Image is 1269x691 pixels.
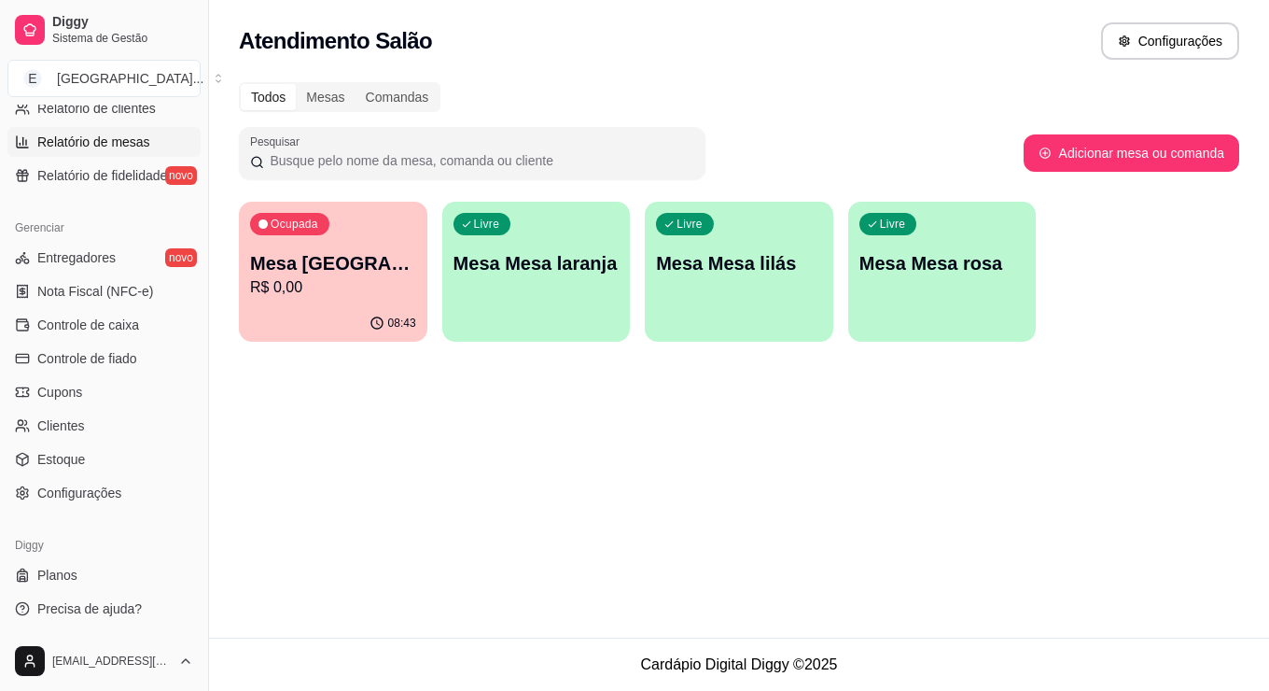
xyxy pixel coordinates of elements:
a: Configurações [7,478,201,508]
div: Comandas [356,84,439,110]
button: LivreMesa Mesa lilás [645,202,833,342]
a: Entregadoresnovo [7,243,201,273]
button: LivreMesa Mesa rosa [848,202,1037,342]
button: Adicionar mesa ou comanda [1024,134,1239,172]
button: OcupadaMesa [GEOGRAPHIC_DATA]R$ 0,0008:43 [239,202,427,342]
button: Configurações [1101,22,1239,60]
a: Nota Fiscal (NFC-e) [7,276,201,306]
p: Livre [474,217,500,232]
span: Sistema de Gestão [52,31,193,46]
p: 08:43 [388,316,416,331]
span: [EMAIL_ADDRESS][DOMAIN_NAME] [52,654,171,669]
button: LivreMesa Mesa laranja [442,202,631,342]
span: Relatório de clientes [37,99,156,118]
div: Todos [241,84,296,110]
p: Livre [880,217,906,232]
span: Relatório de fidelidade [37,166,167,185]
a: Planos [7,560,201,590]
span: Cupons [37,383,82,402]
input: Pesquisar [264,151,694,170]
a: Relatório de clientes [7,93,201,123]
div: [GEOGRAPHIC_DATA] ... [57,69,203,88]
a: Precisa de ajuda? [7,594,201,624]
p: R$ 0,00 [250,276,416,299]
span: Precisa de ajuda? [37,599,142,618]
span: Clientes [37,416,85,435]
a: Relatório de mesas [7,127,201,157]
span: Entregadores [37,248,116,267]
span: Configurações [37,484,121,502]
p: Mesa [GEOGRAPHIC_DATA] [250,250,416,276]
div: Diggy [7,530,201,560]
p: Mesa Mesa rosa [859,250,1025,276]
span: Controle de fiado [37,349,137,368]
span: Diggy [52,14,193,31]
a: Cupons [7,377,201,407]
span: Controle de caixa [37,316,139,334]
label: Pesquisar [250,134,306,149]
p: Ocupada [271,217,318,232]
footer: Cardápio Digital Diggy © 2025 [209,638,1269,691]
div: Gerenciar [7,213,201,243]
button: Select a team [7,60,201,97]
span: Relatório de mesas [37,133,150,151]
p: Livre [676,217,703,232]
p: Mesa Mesa laranja [453,250,620,276]
span: Planos [37,566,77,585]
span: Estoque [37,450,85,469]
a: Controle de fiado [7,344,201,374]
button: [EMAIL_ADDRESS][DOMAIN_NAME] [7,639,201,684]
h2: Atendimento Salão [239,26,432,56]
a: Controle de caixa [7,310,201,340]
a: Relatório de fidelidadenovo [7,161,201,190]
div: Mesas [296,84,355,110]
p: Mesa Mesa lilás [656,250,822,276]
a: Estoque [7,444,201,474]
span: Nota Fiscal (NFC-e) [37,282,153,301]
a: DiggySistema de Gestão [7,7,201,52]
span: E [23,69,42,88]
a: Clientes [7,411,201,441]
